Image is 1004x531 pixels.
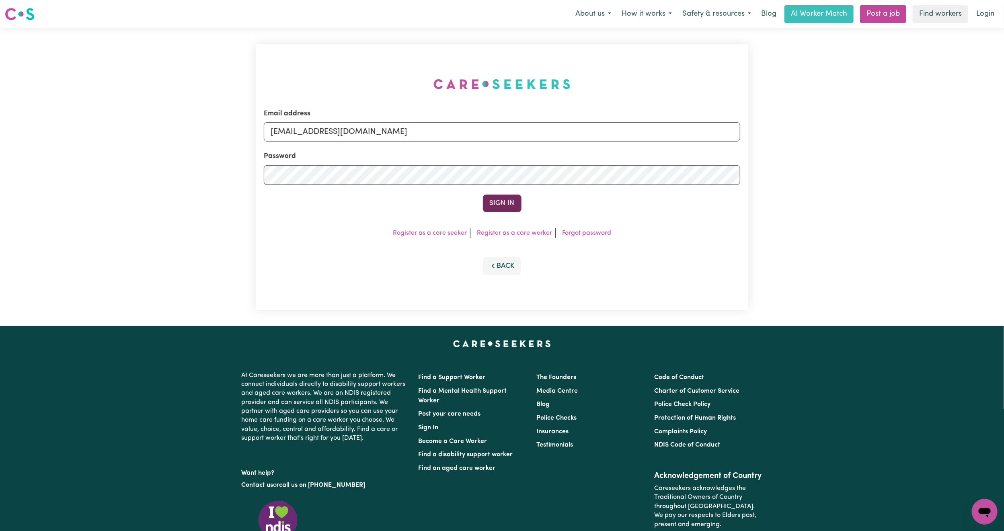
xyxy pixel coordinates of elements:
a: Forgot password [562,230,611,236]
a: Complaints Policy [654,428,707,435]
input: Email address [264,122,740,141]
a: Become a Care Worker [419,438,487,445]
a: Register as a care worker [477,230,552,236]
p: or [242,478,409,493]
button: Back [483,257,522,275]
a: Media Centre [536,388,578,394]
a: Charter of Customer Service [654,388,739,394]
a: Code of Conduct [654,374,704,381]
a: Contact us [242,482,273,488]
a: call us on [PHONE_NUMBER] [279,482,365,488]
a: Blog [536,401,550,408]
p: Want help? [242,465,409,478]
a: Police Checks [536,415,577,421]
a: Blog [756,5,781,23]
a: Protection of Human Rights [654,415,736,421]
a: Find a Mental Health Support Worker [419,388,507,404]
button: Safety & resources [677,6,756,23]
a: Post your care needs [419,411,481,417]
a: Sign In [419,424,439,431]
button: How it works [616,6,677,23]
a: Testimonials [536,442,573,448]
iframe: Button to launch messaging window, conversation in progress [972,499,998,525]
a: Insurances [536,428,569,435]
button: Sign In [483,195,522,212]
a: Login [971,5,999,23]
a: NDIS Code of Conduct [654,442,720,448]
a: Careseekers home page [453,340,551,347]
label: Password [264,151,296,162]
a: The Founders [536,374,576,381]
a: Post a job [860,5,906,23]
label: Email address [264,109,310,119]
a: Find a disability support worker [419,451,513,458]
a: Find workers [913,5,968,23]
a: Register as a care seeker [393,230,467,236]
a: Find an aged care worker [419,465,496,472]
p: At Careseekers we are more than just a platform. We connect individuals directly to disability su... [242,368,409,446]
a: Find a Support Worker [419,374,486,381]
a: Careseekers logo [5,5,35,23]
img: Careseekers logo [5,7,35,21]
h2: Acknowledgement of Country [654,471,762,481]
button: About us [570,6,616,23]
a: Police Check Policy [654,401,710,408]
a: AI Worker Match [784,5,854,23]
